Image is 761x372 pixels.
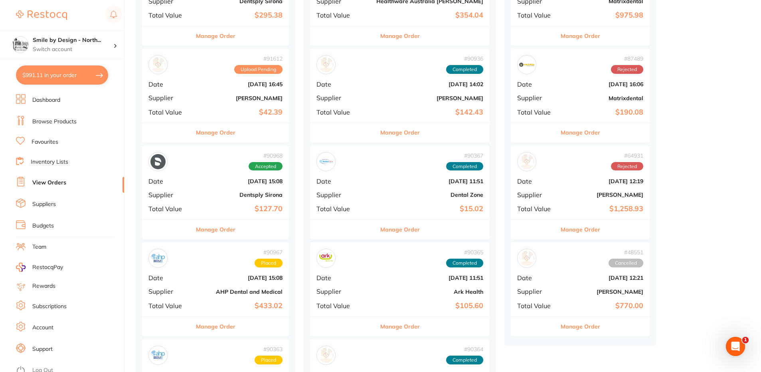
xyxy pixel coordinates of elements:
[32,303,67,311] a: Subscriptions
[148,109,191,116] span: Total Value
[255,356,283,364] span: Placed
[563,275,643,281] b: [DATE] 12:21
[318,251,334,266] img: Ark Health
[142,49,289,142] div: Adam Dental#91612Upload PendingDate[DATE] 16:45Supplier[PERSON_NAME]Total Value$42.39Manage Order
[376,178,483,184] b: [DATE] 11:51
[148,205,191,212] span: Total Value
[316,94,370,101] span: Supplier
[376,275,483,281] b: [DATE] 11:51
[517,81,557,88] span: Date
[380,317,420,336] button: Manage Order
[198,275,283,281] b: [DATE] 15:08
[376,11,483,20] b: $354.04
[517,191,557,198] span: Supplier
[316,302,370,309] span: Total Value
[376,81,483,87] b: [DATE] 14:02
[16,10,67,20] img: Restocq Logo
[517,109,557,116] span: Total Value
[376,192,483,198] b: Dental Zone
[446,55,483,62] span: # 90936
[249,152,283,159] span: # 90968
[148,178,191,185] span: Date
[32,243,46,251] a: Team
[32,200,56,208] a: Suppliers
[255,346,283,352] span: # 90363
[611,152,643,159] span: # 64931
[376,95,483,101] b: [PERSON_NAME]
[517,12,557,19] span: Total Value
[142,146,289,239] div: Dentsply Sirona#90968AcceptedDate[DATE] 15:08SupplierDentsply SironaTotal Value$127.70Manage Order
[316,205,370,212] span: Total Value
[198,108,283,117] b: $42.39
[32,282,55,290] a: Rewards
[12,37,28,53] img: Smile by Design - North Sydney
[32,345,53,353] a: Support
[255,249,283,255] span: # 90967
[316,109,370,116] span: Total Value
[148,191,191,198] span: Supplier
[255,259,283,267] span: Placed
[234,65,283,74] span: Upload Pending
[31,158,68,166] a: Inventory Lists
[316,81,370,88] span: Date
[563,192,643,198] b: [PERSON_NAME]
[446,249,483,255] span: # 90365
[316,191,370,198] span: Supplier
[611,162,643,171] span: Rejected
[196,123,235,142] button: Manage Order
[563,205,643,213] b: $1,258.93
[563,302,643,310] b: $770.00
[32,324,53,332] a: Account
[198,205,283,213] b: $127.70
[609,249,643,255] span: # 48551
[32,96,60,104] a: Dashboard
[446,259,483,267] span: Completed
[380,26,420,46] button: Manage Order
[249,162,283,171] span: Accepted
[316,12,370,19] span: Total Value
[150,348,166,363] img: AHP Dental and Medical
[198,81,283,87] b: [DATE] 16:45
[611,65,643,74] span: Rejected
[318,57,334,72] img: Adam Dental
[380,220,420,239] button: Manage Order
[198,11,283,20] b: $295.38
[318,154,334,169] img: Dental Zone
[376,205,483,213] b: $15.02
[561,26,600,46] button: Manage Order
[561,317,600,336] button: Manage Order
[234,55,283,62] span: # 91612
[563,81,643,87] b: [DATE] 16:06
[33,36,113,44] h4: Smile by Design - North Sydney
[196,220,235,239] button: Manage Order
[16,263,63,272] a: RestocqPay
[563,108,643,117] b: $190.08
[376,302,483,310] b: $105.60
[148,274,191,281] span: Date
[563,95,643,101] b: Matrixdental
[561,123,600,142] button: Manage Order
[446,356,483,364] span: Completed
[517,178,557,185] span: Date
[196,26,235,46] button: Manage Order
[198,289,283,295] b: AHP Dental and Medical
[316,178,370,185] span: Date
[16,65,108,85] button: $991.11 in your order
[316,288,370,295] span: Supplier
[517,205,557,212] span: Total Value
[148,288,191,295] span: Supplier
[519,251,534,266] img: Henry Schein Halas
[446,65,483,74] span: Completed
[446,346,483,352] span: # 90364
[150,57,166,72] img: Adam Dental
[517,94,557,101] span: Supplier
[316,274,370,281] span: Date
[148,94,191,101] span: Supplier
[32,138,58,146] a: Favourites
[196,317,235,336] button: Manage Order
[561,220,600,239] button: Manage Order
[611,55,643,62] span: # 87489
[198,95,283,101] b: [PERSON_NAME]
[198,302,283,310] b: $433.02
[446,152,483,159] span: # 90367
